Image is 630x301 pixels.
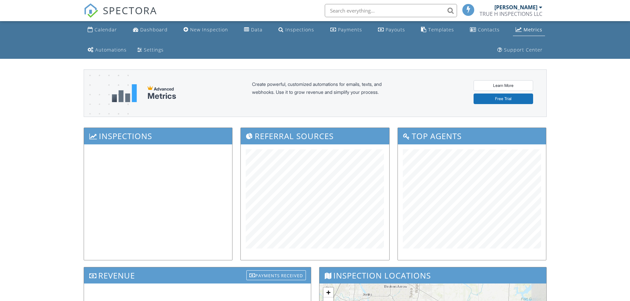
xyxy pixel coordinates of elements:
div: Create powerful, customized automations for emails, texts, and webhooks. Use it to grow revenue a... [252,80,398,106]
a: Calendar [85,24,120,36]
div: Payments Received [246,270,306,280]
a: Support Center [495,44,545,56]
h3: Revenue [84,267,311,283]
div: New Inspection [190,26,228,33]
a: Templates [418,24,457,36]
img: advanced-banner-bg-f6ff0eecfa0ee76150a1dea9fec4b49f333892f74bc19f1b897a312d7a1b2ff3.png [84,70,129,143]
a: Dashboard [130,24,170,36]
a: Automations (Basic) [85,44,129,56]
h3: Referral Sources [241,128,389,144]
a: Payments [328,24,365,36]
a: Inspections [276,24,317,36]
a: Contacts [467,24,502,36]
a: Settings [135,44,166,56]
h3: Inspection Locations [319,267,546,283]
h3: Top Agents [398,128,546,144]
a: Zoom in [323,287,333,297]
div: Metrics [147,92,176,101]
div: Dashboard [140,26,168,33]
div: TRUE H INSPECTIONS LLC [480,11,542,17]
a: Learn More [474,80,533,91]
div: Data [251,26,263,33]
a: Free Trial [474,94,533,104]
div: Support Center [504,47,543,53]
a: SPECTORA [84,9,157,23]
input: Search everything... [325,4,457,17]
div: Payouts [386,26,405,33]
h3: Inspections [84,128,232,144]
a: Payouts [375,24,408,36]
div: Contacts [478,26,500,33]
a: New Inspection [181,24,231,36]
img: metrics-aadfce2e17a16c02574e7fc40e4d6b8174baaf19895a402c862ea781aae8ef5b.svg [112,84,137,102]
div: Payments [338,26,362,33]
div: Calendar [95,26,117,33]
div: Templates [428,26,454,33]
img: The Best Home Inspection Software - Spectora [84,3,98,18]
div: Inspections [285,26,314,33]
span: Advanced [154,86,174,92]
a: Payments Received [246,269,306,280]
div: [PERSON_NAME] [494,4,537,11]
div: Metrics [524,26,542,33]
div: Automations [95,47,127,53]
a: Data [241,24,265,36]
span: SPECTORA [103,3,157,17]
a: Metrics [513,24,545,36]
div: Settings [144,47,164,53]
